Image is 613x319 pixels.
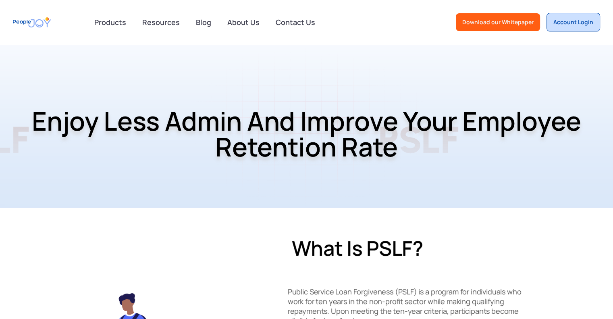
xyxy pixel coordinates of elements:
[271,13,320,31] a: Contact Us
[222,13,264,31] a: About Us
[547,13,600,31] a: Account Login
[553,18,593,26] div: Account Login
[137,13,185,31] a: Resources
[292,236,523,260] h2: What is PSLF?
[89,14,131,30] div: Products
[191,13,216,31] a: Blog
[456,13,540,31] a: Download our Whitepaper
[13,13,51,31] a: home
[462,18,534,26] div: Download our Whitepaper
[8,87,605,181] h1: Enjoy Less Admin and Improve Your Employee Retention Rate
